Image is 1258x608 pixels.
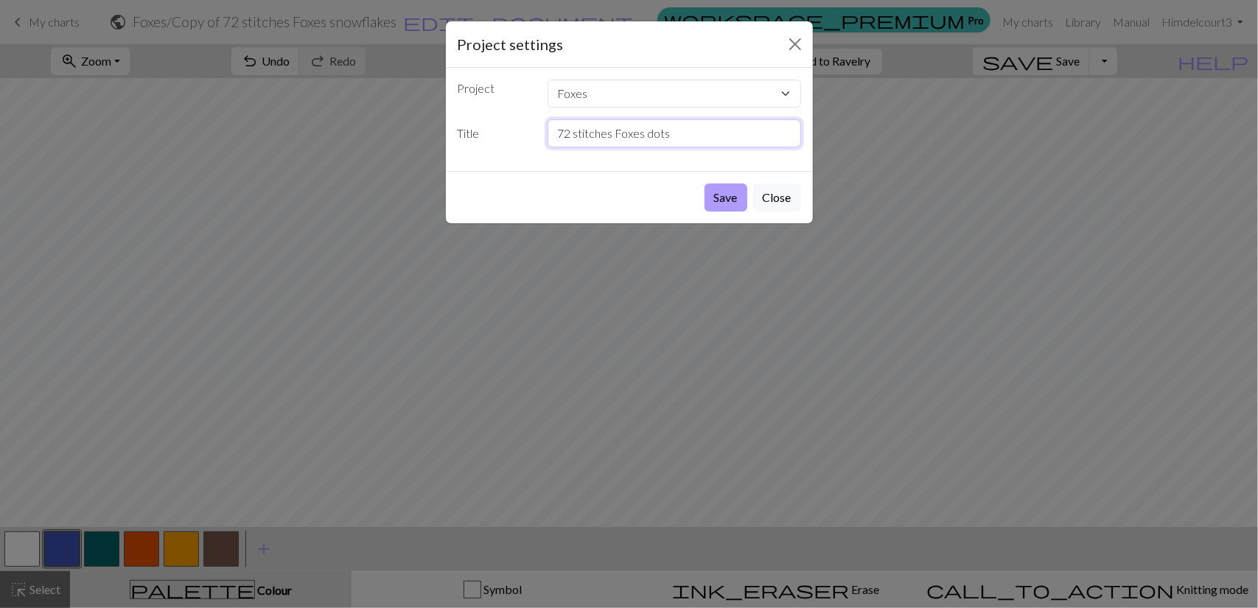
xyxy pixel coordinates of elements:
h5: Project settings [458,33,564,55]
button: Close [783,32,807,56]
button: Close [753,184,801,212]
label: Project [449,80,539,102]
button: Save [705,184,747,212]
label: Title [449,119,539,147]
